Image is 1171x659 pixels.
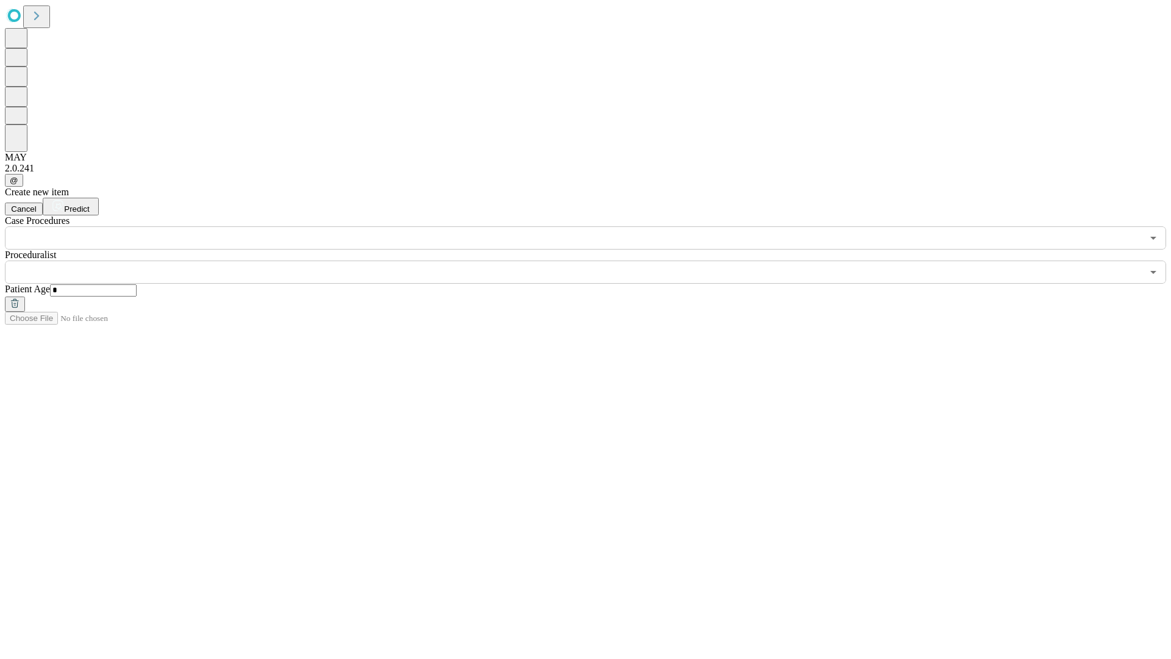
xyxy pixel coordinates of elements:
span: Proceduralist [5,250,56,260]
span: Predict [64,204,89,214]
span: Cancel [11,204,37,214]
div: 2.0.241 [5,163,1166,174]
button: Open [1145,229,1162,247]
div: MAY [5,152,1166,163]
span: Patient Age [5,284,50,294]
span: @ [10,176,18,185]
button: Predict [43,198,99,215]
span: Create new item [5,187,69,197]
span: Scheduled Procedure [5,215,70,226]
button: Cancel [5,203,43,215]
button: Open [1145,264,1162,281]
button: @ [5,174,23,187]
